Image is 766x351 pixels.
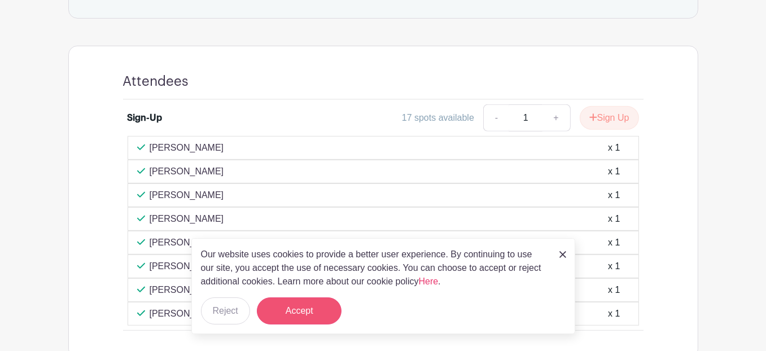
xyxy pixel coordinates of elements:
a: + [542,104,570,131]
a: Here [419,277,439,286]
h4: Attendees [123,73,189,90]
a: - [483,104,509,131]
div: x 1 [608,236,620,249]
p: [PERSON_NAME] [150,165,224,178]
div: 17 spots available [402,111,474,125]
p: [PERSON_NAME] [150,307,224,321]
div: x 1 [608,307,620,321]
p: [PERSON_NAME] [150,188,224,202]
button: Reject [201,297,250,324]
div: Sign-Up [128,111,163,125]
button: Accept [257,297,342,324]
img: close_button-5f87c8562297e5c2d7936805f587ecaba9071eb48480494691a3f1689db116b3.svg [559,251,566,258]
p: [PERSON_NAME] [150,283,224,297]
div: x 1 [608,141,620,155]
div: x 1 [608,260,620,273]
div: x 1 [608,188,620,202]
button: Sign Up [580,106,639,130]
p: Our website uses cookies to provide a better user experience. By continuing to use our site, you ... [201,248,548,288]
div: x 1 [608,165,620,178]
div: x 1 [608,283,620,297]
p: [PERSON_NAME] [150,212,224,226]
p: [PERSON_NAME] [150,236,224,249]
p: [PERSON_NAME] [150,260,224,273]
div: x 1 [608,212,620,226]
p: [PERSON_NAME] [150,141,224,155]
